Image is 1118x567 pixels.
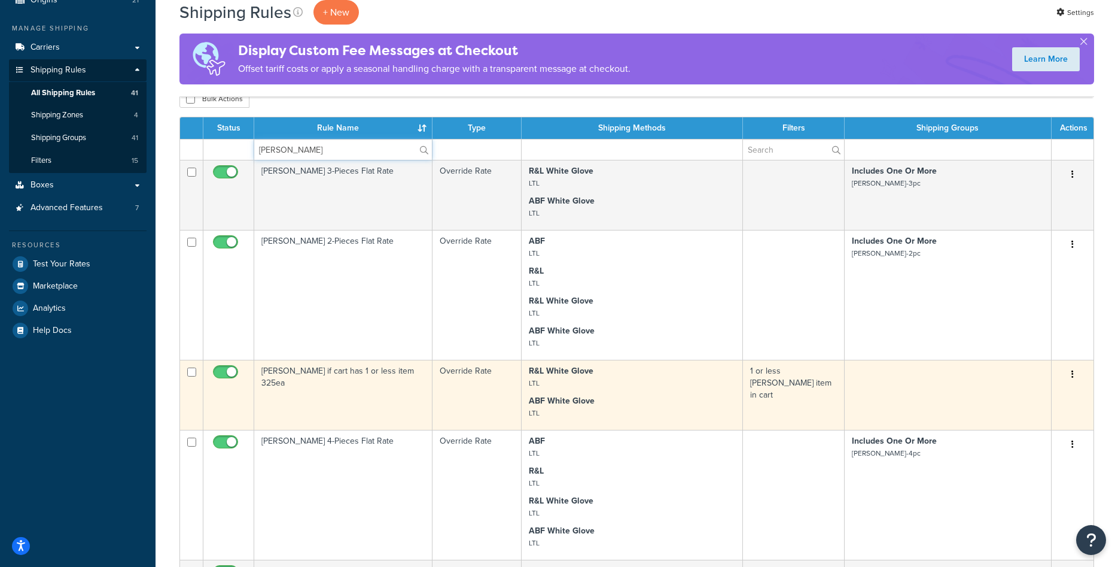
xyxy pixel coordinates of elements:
[9,59,147,81] a: Shipping Rules
[254,430,432,560] td: [PERSON_NAME] 4-Pieces Flat Rate
[529,408,540,419] small: LTL
[135,203,139,213] span: 7
[33,304,66,314] span: Analytics
[31,110,83,120] span: Shipping Zones
[743,117,845,139] th: Filters
[529,378,540,389] small: LTL
[31,203,103,213] span: Advanced Features
[9,150,147,172] li: Filters
[529,325,595,337] strong: ABF White Glove
[852,235,937,247] strong: Includes One Or More
[254,117,432,139] th: Rule Name : activate to sort column ascending
[1076,525,1106,555] button: Open Resource Center
[9,82,147,104] li: All Shipping Rules
[179,34,238,84] img: duties-banner-06bc72dcb5fe05cb3f9472aba00be2ae8eb53ab6f0d8bb03d382ba314ac3c341.png
[432,430,521,560] td: Override Rate
[522,117,744,139] th: Shipping Methods
[134,110,138,120] span: 4
[31,180,54,190] span: Boxes
[852,165,937,177] strong: Includes One Or More
[9,127,147,149] li: Shipping Groups
[238,41,630,60] h4: Display Custom Fee Messages at Checkout
[31,43,60,53] span: Carriers
[529,165,593,177] strong: R&L White Glove
[203,117,254,139] th: Status
[529,508,540,519] small: LTL
[132,133,138,143] span: 41
[254,160,432,230] td: [PERSON_NAME] 3-Pieces Flat Rate
[1056,4,1094,21] a: Settings
[179,1,291,24] h1: Shipping Rules
[179,90,249,108] button: Bulk Actions
[254,140,432,160] input: Search
[529,195,595,207] strong: ABF White Glove
[254,360,432,430] td: [PERSON_NAME] if cart has 1 or less item 325ea
[33,281,78,292] span: Marketplace
[529,478,540,489] small: LTL
[9,127,147,149] a: Shipping Groups 41
[529,178,540,189] small: LTL
[852,178,921,189] small: [PERSON_NAME]-3pc
[31,88,95,98] span: All Shipping Rules
[529,524,595,537] strong: ABF White Glove
[9,197,147,219] li: Advanced Features
[9,104,147,126] li: Shipping Zones
[529,265,544,277] strong: R&L
[9,37,147,59] a: Carriers
[9,174,147,196] a: Boxes
[9,320,147,341] a: Help Docs
[432,117,521,139] th: Type
[9,298,147,319] a: Analytics
[852,248,921,259] small: [PERSON_NAME]-2pc
[529,495,593,507] strong: R&L White Glove
[529,448,540,459] small: LTL
[852,435,937,447] strong: Includes One Or More
[529,278,540,289] small: LTL
[529,538,540,548] small: LTL
[743,360,845,430] td: 1 or less [PERSON_NAME] item in cart
[529,248,540,259] small: LTL
[432,360,521,430] td: Override Rate
[845,117,1052,139] th: Shipping Groups
[432,230,521,360] td: Override Rate
[31,65,86,75] span: Shipping Rules
[1012,47,1080,71] a: Learn More
[9,240,147,250] div: Resources
[529,308,540,319] small: LTL
[9,197,147,219] a: Advanced Features 7
[132,156,138,166] span: 15
[9,253,147,275] a: Test Your Rates
[529,395,595,407] strong: ABF White Glove
[529,435,545,447] strong: ABF
[9,23,147,34] div: Manage Shipping
[238,60,630,77] p: Offset tariff costs or apply a seasonal handling charge with a transparent message at checkout.
[529,208,540,219] small: LTL
[1052,117,1093,139] th: Actions
[432,160,521,230] td: Override Rate
[9,59,147,173] li: Shipping Rules
[9,104,147,126] a: Shipping Zones 4
[529,365,593,377] strong: R&L White Glove
[9,275,147,297] a: Marketplace
[31,133,86,143] span: Shipping Groups
[131,88,138,98] span: 41
[529,338,540,348] small: LTL
[529,235,545,247] strong: ABF
[9,82,147,104] a: All Shipping Rules 41
[33,326,72,336] span: Help Docs
[743,140,844,160] input: Search
[33,259,90,269] span: Test Your Rates
[254,230,432,360] td: [PERSON_NAME] 2-Pieces Flat Rate
[529,295,593,307] strong: R&L White Glove
[529,465,544,477] strong: R&L
[9,150,147,172] a: Filters 15
[31,156,51,166] span: Filters
[852,448,921,459] small: [PERSON_NAME]-4pc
